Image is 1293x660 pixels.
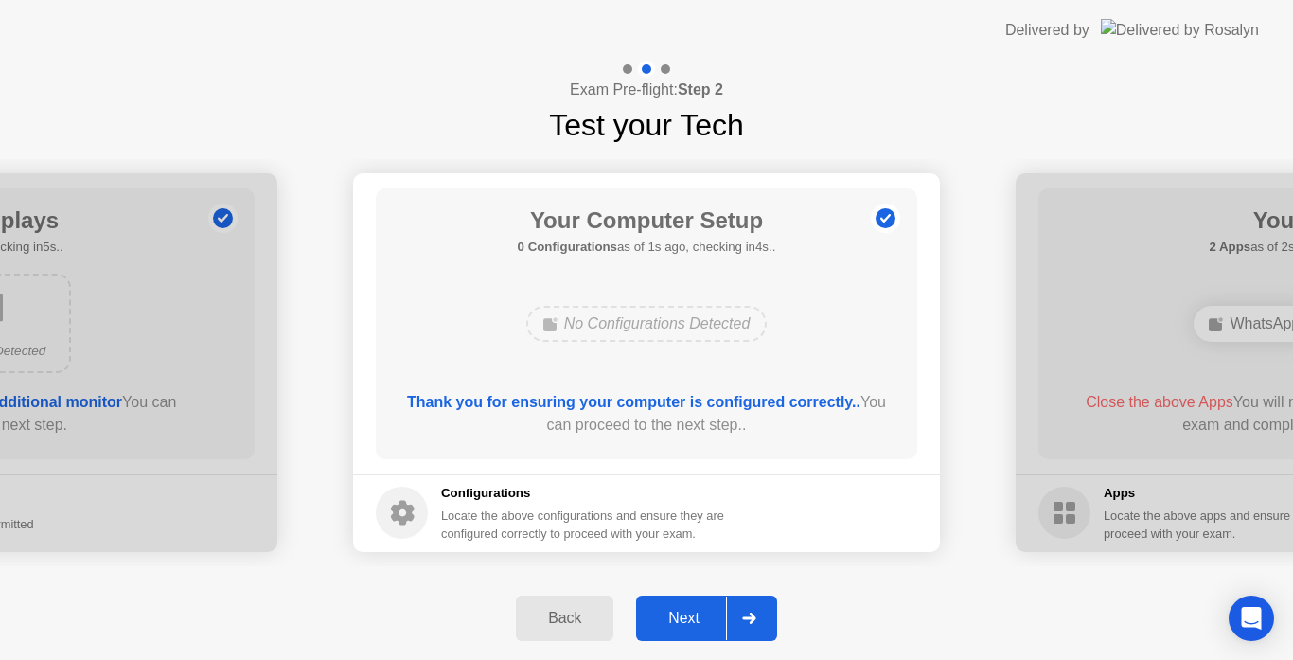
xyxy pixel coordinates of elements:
h5: as of 1s ago, checking in4s.. [518,238,776,257]
div: Back [522,610,608,627]
div: You can proceed to the next step.. [403,391,891,437]
h1: Your Computer Setup [518,204,776,238]
h5: Configurations [441,484,728,503]
div: Delivered by [1005,19,1089,42]
b: Thank you for ensuring your computer is configured correctly.. [407,394,860,410]
div: No Configurations Detected [526,306,768,342]
h1: Test your Tech [549,102,744,148]
button: Next [636,596,777,641]
h4: Exam Pre-flight: [570,79,723,101]
div: Open Intercom Messenger [1229,596,1274,641]
img: Delivered by Rosalyn [1101,19,1259,41]
b: 0 Configurations [518,240,617,254]
div: Next [642,610,726,627]
button: Back [516,596,613,641]
b: Step 2 [678,81,723,98]
div: Locate the above configurations and ensure they are configured correctly to proceed with your exam. [441,507,728,543]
